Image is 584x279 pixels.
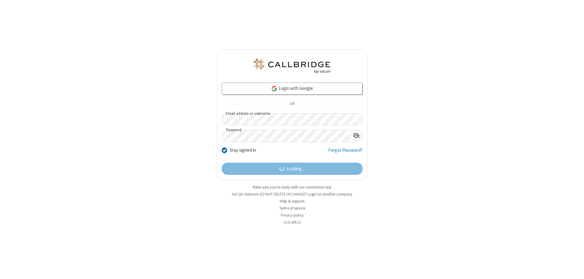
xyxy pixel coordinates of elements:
label: Stay signed in [230,147,256,154]
div: Show password [350,130,362,141]
img: google-icon.png [271,85,278,92]
input: Password [222,130,350,142]
span: OR [287,100,297,108]
input: Email address or username [222,113,363,125]
a: Terms of service [279,206,305,211]
a: Privacy policy [281,213,304,218]
span: Loading... [287,165,304,172]
button: Login to another company [308,191,352,197]
a: Login with Google [222,83,363,95]
img: QA Selenium DO NOT DELETE OR CHANGE [252,59,332,73]
a: Help & support [280,199,304,204]
a: Forgot Password? [328,147,363,158]
li: Not QA Selenium DO NOT DELETE OR CHANGE? [217,191,367,197]
a: Make sure you're ready with our connection test [253,185,331,190]
li: v2.6.349.11 [217,219,367,225]
button: Loading... [222,163,363,175]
